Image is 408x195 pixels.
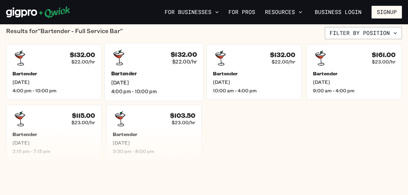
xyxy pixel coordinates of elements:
[372,59,396,65] span: $23.00/hr
[71,59,95,65] span: $22.00/hr
[307,44,402,100] a: $161.00$23.00/hrBartender[DATE]9:00 am - 4:00 pm
[310,6,367,19] a: Business Login
[270,51,295,59] h4: $132.00
[12,148,95,154] span: 2:15 pm - 7:15 pm
[71,119,95,125] span: $23.00/hr
[170,112,195,119] h4: $103.50
[325,27,402,39] button: Filter by position
[111,70,197,77] h5: Bartender
[113,131,195,137] h5: Bartender
[213,70,296,77] h5: Bartender
[272,59,295,65] span: $22.00/hr
[70,51,95,59] h4: $132.00
[111,88,197,94] span: 4:00 pm - 10:00 pm
[213,79,296,85] span: [DATE]
[372,6,402,19] button: Signup
[6,105,101,161] a: $115.00$23.00/hrBartender[DATE]2:15 pm - 7:15 pm
[162,7,221,17] button: For Businesses
[207,44,302,100] a: $132.00$22.00/hrBartender[DATE]10:00 am - 4:00 pm
[372,51,396,59] h4: $161.00
[106,105,202,161] a: $103.50$23.00/hrBartender[DATE]3:30 pm - 8:00 pm
[12,140,95,146] span: [DATE]
[111,79,197,86] span: [DATE]
[12,79,95,85] span: [DATE]
[172,58,197,65] span: $22.00/hr
[113,148,195,154] span: 3:30 pm - 8:00 pm
[313,79,396,85] span: [DATE]
[226,7,258,17] a: For Pros
[313,70,396,77] h5: Bartender
[262,7,305,17] button: Resources
[313,87,396,94] span: 9:00 am - 4:00 pm
[113,140,195,146] span: [DATE]
[104,43,203,101] a: $132.00$22.00/hrBartender[DATE]4:00 pm - 10:00 pm
[12,70,95,77] h5: Bartender
[6,27,123,39] p: Results for "Bartender - Full Service Bar"
[172,119,195,125] span: $23.00/hr
[72,112,95,119] h4: $115.00
[12,131,95,137] h5: Bartender
[12,87,95,94] span: 4:00 pm - 10:00 pm
[171,50,197,58] h4: $132.00
[6,44,101,100] a: $132.00$22.00/hrBartender[DATE]4:00 pm - 10:00 pm
[213,87,296,94] span: 10:00 am - 4:00 pm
